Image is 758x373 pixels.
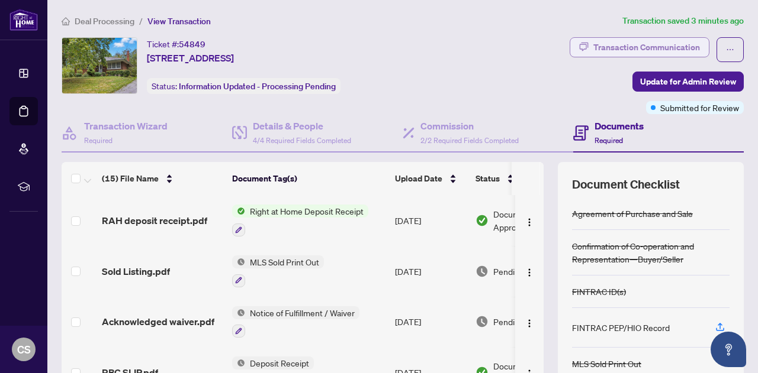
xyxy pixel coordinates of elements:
[572,207,693,220] div: Agreement of Purchase and Sale
[147,51,234,65] span: [STREET_ADDRESS]
[390,162,471,195] th: Upload Date
[493,207,567,233] span: Document Approved
[420,136,519,145] span: 2/2 Required Fields Completed
[572,176,680,193] span: Document Checklist
[476,315,489,328] img: Document Status
[525,319,534,328] img: Logo
[179,81,336,92] span: Information Updated - Processing Pending
[253,136,351,145] span: 4/4 Required Fields Completed
[660,101,739,114] span: Submitted for Review
[520,211,539,230] button: Logo
[84,136,113,145] span: Required
[62,38,137,93] img: IMG-E12420676_1.jpg
[572,239,730,265] div: Confirmation of Co-operation and Representation—Buyer/Seller
[595,119,644,133] h4: Documents
[245,306,359,319] span: Notice of Fulfillment / Waiver
[572,321,670,334] div: FINTRAC PEP/HIO Record
[390,246,471,297] td: [DATE]
[102,172,159,185] span: (15) File Name
[420,119,519,133] h4: Commission
[395,172,442,185] span: Upload Date
[493,315,553,328] span: Pending Review
[520,312,539,331] button: Logo
[232,255,245,268] img: Status Icon
[711,332,746,367] button: Open asap
[476,214,489,227] img: Document Status
[75,16,134,27] span: Deal Processing
[726,46,734,54] span: ellipsis
[139,14,143,28] li: /
[390,195,471,246] td: [DATE]
[572,357,641,370] div: MLS Sold Print Out
[102,314,214,329] span: Acknowledged waiver.pdf
[640,72,736,91] span: Update for Admin Review
[17,341,31,358] span: CS
[525,268,534,277] img: Logo
[232,205,245,218] img: Status Icon
[390,297,471,348] td: [DATE]
[476,172,500,185] span: Status
[525,218,534,227] img: Logo
[595,136,623,145] span: Required
[102,213,207,228] span: RAH deposit receipt.pdf
[62,17,70,25] span: home
[520,262,539,281] button: Logo
[570,37,709,57] button: Transaction Communication
[232,255,324,287] button: Status IconMLS Sold Print Out
[245,356,314,369] span: Deposit Receipt
[471,162,571,195] th: Status
[147,78,341,94] div: Status:
[245,255,324,268] span: MLS Sold Print Out
[253,119,351,133] h4: Details & People
[232,356,245,369] img: Status Icon
[179,39,205,50] span: 54849
[232,205,368,236] button: Status IconRight at Home Deposit Receipt
[476,265,489,278] img: Document Status
[9,9,38,31] img: logo
[572,285,626,298] div: FINTRAC ID(s)
[147,16,211,27] span: View Transaction
[147,37,205,51] div: Ticket #:
[493,265,553,278] span: Pending Review
[97,162,227,195] th: (15) File Name
[232,306,359,338] button: Status IconNotice of Fulfillment / Waiver
[227,162,390,195] th: Document Tag(s)
[622,14,744,28] article: Transaction saved 3 minutes ago
[632,72,744,92] button: Update for Admin Review
[102,264,170,278] span: Sold Listing.pdf
[593,38,700,57] div: Transaction Communication
[84,119,168,133] h4: Transaction Wizard
[245,205,368,218] span: Right at Home Deposit Receipt
[232,306,245,319] img: Status Icon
